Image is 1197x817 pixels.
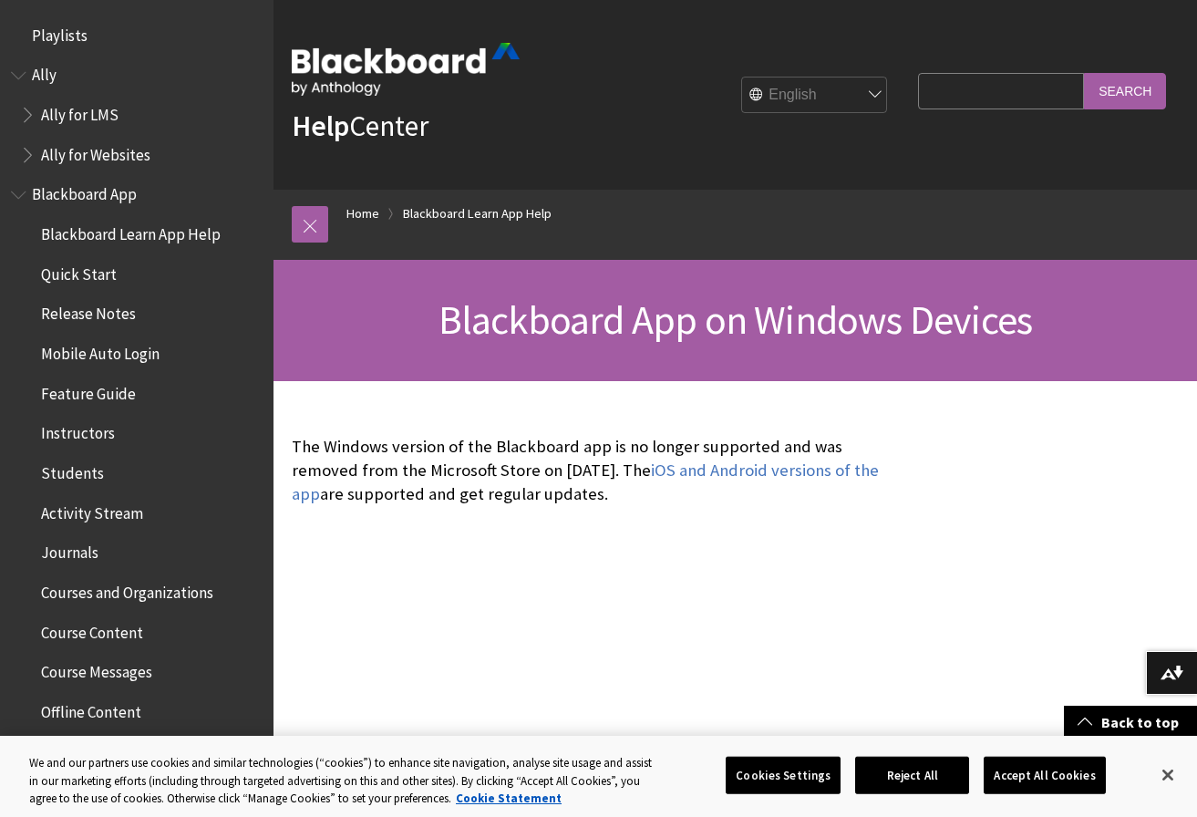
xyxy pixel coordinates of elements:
a: Home [346,202,379,225]
select: Site Language Selector [742,77,888,113]
span: Journals [41,538,98,563]
span: Course Messages [41,657,152,682]
button: Close [1148,755,1188,795]
span: Ally [32,60,57,85]
span: Playlists [32,20,88,45]
img: Blackboard by Anthology [292,43,520,96]
span: Course Content [41,617,143,642]
button: Reject All [855,756,969,794]
span: Mobile Auto Login [41,338,160,363]
span: Blackboard App on Windows Devices [439,295,1033,345]
a: Blackboard Learn App Help [403,202,552,225]
input: Search [1084,73,1166,109]
span: Feature Guide [41,378,136,403]
nav: Book outline for Anthology Ally Help [11,60,263,171]
nav: Book outline for Playlists [11,20,263,51]
strong: Help [292,108,349,144]
span: Ally for LMS [41,99,119,124]
a: iOS and Android versions of the app [292,460,879,505]
span: Blackboard Learn App Help [41,219,221,243]
span: Activity Stream [41,498,143,522]
span: Release Notes [41,299,136,324]
span: Ally for Websites [41,140,150,164]
span: Courses and Organizations [41,577,213,602]
div: We and our partners use cookies and similar technologies (“cookies”) to enhance site navigation, ... [29,754,658,808]
span: Blackboard App [32,180,137,204]
span: Students [41,458,104,482]
span: Offline Content [41,697,141,721]
button: Cookies Settings [726,756,841,794]
span: Quick Start [41,259,117,284]
a: More information about your privacy, opens in a new tab [456,791,562,806]
span: Instructors [41,419,115,443]
a: HelpCenter [292,108,428,144]
a: Back to top [1064,706,1197,739]
p: The Windows version of the Blackboard app is no longer supported and was removed from the Microso... [292,435,909,507]
button: Accept All Cookies [984,756,1105,794]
